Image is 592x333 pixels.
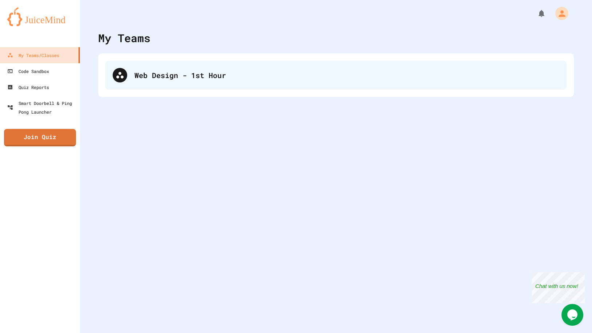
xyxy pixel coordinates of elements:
[561,304,585,326] iframe: chat widget
[548,5,570,22] div: My Account
[98,30,150,46] div: My Teams
[524,7,548,20] div: My Notifications
[7,99,77,116] div: Smart Doorbell & Ping Pong Launcher
[105,61,567,90] div: Web Design - 1st Hour
[7,83,49,92] div: Quiz Reports
[532,272,585,303] iframe: chat widget
[7,7,73,26] img: logo-orange.svg
[4,129,76,146] a: Join Quiz
[134,70,559,81] div: Web Design - 1st Hour
[7,51,59,60] div: My Teams/Classes
[7,67,49,76] div: Code Sandbox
